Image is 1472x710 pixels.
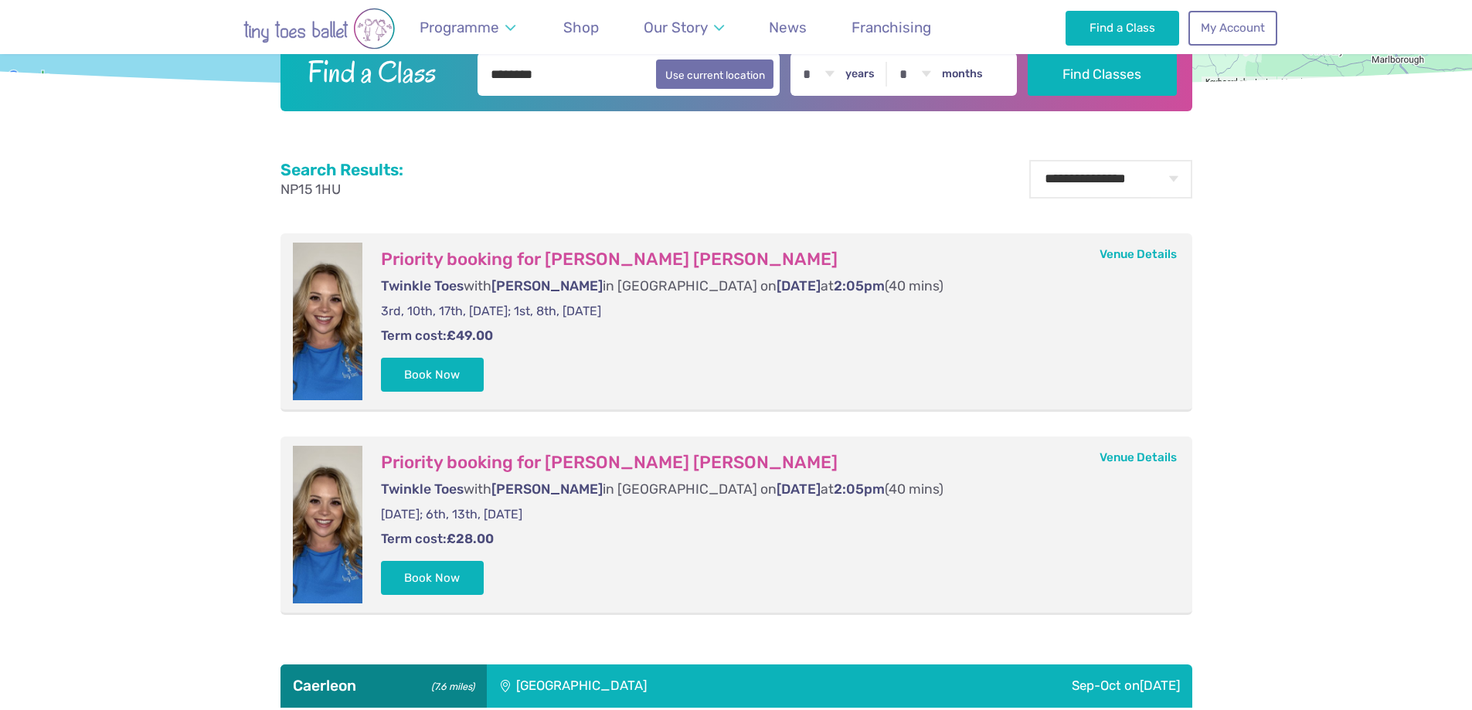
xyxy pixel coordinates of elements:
[413,9,523,46] a: Programme
[656,59,774,89] button: Use current location
[381,452,1161,474] h3: Priority booking for [PERSON_NAME] [PERSON_NAME]
[447,328,493,343] strong: £49.00
[487,664,886,708] div: [GEOGRAPHIC_DATA]
[381,327,1161,345] p: Term cost:
[280,160,403,180] h2: Search Results:
[762,9,814,46] a: News
[852,19,931,36] span: Franchising
[886,664,1192,708] div: Sep-Oct on
[1100,247,1177,261] a: Venue Details
[491,481,603,497] span: [PERSON_NAME]
[636,9,731,46] a: Our Story
[295,53,467,91] h2: Find a Class
[195,8,443,49] img: tiny toes ballet
[563,19,599,36] span: Shop
[491,278,603,294] span: [PERSON_NAME]
[769,19,807,36] span: News
[293,677,474,695] h3: Caerleon
[942,67,983,81] label: months
[1188,11,1277,45] a: My Account
[556,9,607,46] a: Shop
[420,19,499,36] span: Programme
[777,278,821,294] span: [DATE]
[1100,450,1177,464] a: Venue Details
[381,278,464,294] span: Twinkle Toes
[447,531,494,546] strong: £28.00
[381,530,1161,549] p: Term cost:
[845,67,875,81] label: years
[845,9,939,46] a: Franchising
[834,278,885,294] span: 2:05pm
[4,67,55,87] img: Google
[381,303,1161,320] p: 3rd, 10th, 17th, [DATE]; 1st, 8th, [DATE]
[381,480,1161,499] p: with in [GEOGRAPHIC_DATA] on at (40 mins)
[834,481,885,497] span: 2:05pm
[1028,53,1177,96] button: Find Classes
[381,249,1161,270] h3: Priority booking for [PERSON_NAME] [PERSON_NAME]
[1140,678,1180,693] span: [DATE]
[381,277,1161,296] p: with in [GEOGRAPHIC_DATA] on at (40 mins)
[381,358,484,392] button: Book Now
[426,677,474,693] small: (7.6 miles)
[644,19,708,36] span: Our Story
[381,481,464,497] span: Twinkle Toes
[280,180,403,199] p: NP15 1HU
[381,561,484,595] button: Book Now
[1066,11,1179,45] a: Find a Class
[4,67,55,87] a: Open this area in Google Maps (opens a new window)
[381,506,1161,523] p: [DATE]; 6th, 13th, [DATE]
[777,481,821,497] span: [DATE]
